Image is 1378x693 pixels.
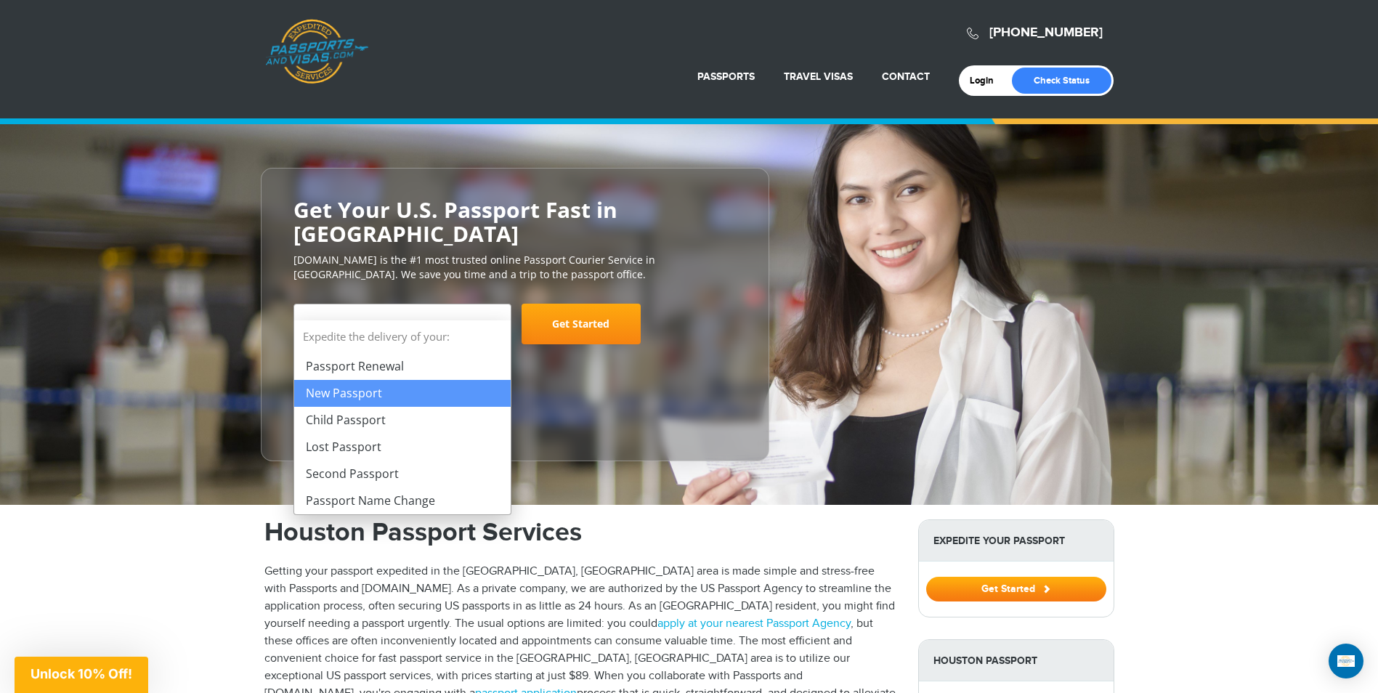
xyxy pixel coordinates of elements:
[294,353,511,380] li: Passport Renewal
[294,434,511,461] li: Lost Passport
[294,320,511,514] li: Expedite the delivery of your:
[305,309,496,350] span: Select Your Service
[989,25,1103,41] a: [PHONE_NUMBER]
[294,320,511,353] strong: Expedite the delivery of your:
[657,617,851,631] a: apply at your nearest Passport Agency
[522,304,641,344] a: Get Started
[264,519,896,546] h1: Houston Passport Services
[1012,68,1111,94] a: Check Status
[305,317,421,333] span: Select Your Service
[265,19,368,84] a: Passports & [DOMAIN_NAME]
[293,304,511,344] span: Select Your Service
[882,70,930,83] a: Contact
[293,253,737,282] p: [DOMAIN_NAME] is the #1 most trusted online Passport Courier Service in [GEOGRAPHIC_DATA]. We sav...
[919,520,1114,562] strong: Expedite Your Passport
[294,380,511,407] li: New Passport
[697,70,755,83] a: Passports
[294,487,511,514] li: Passport Name Change
[293,352,737,366] span: Starting at $199 + government fees
[294,407,511,434] li: Child Passport
[1329,644,1363,678] div: Open Intercom Messenger
[784,70,853,83] a: Travel Visas
[15,657,148,693] div: Unlock 10% Off!
[926,583,1106,594] a: Get Started
[926,577,1106,601] button: Get Started
[31,666,132,681] span: Unlock 10% Off!
[294,461,511,487] li: Second Passport
[919,640,1114,681] strong: Houston Passport
[970,75,1004,86] a: Login
[293,198,737,246] h2: Get Your U.S. Passport Fast in [GEOGRAPHIC_DATA]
